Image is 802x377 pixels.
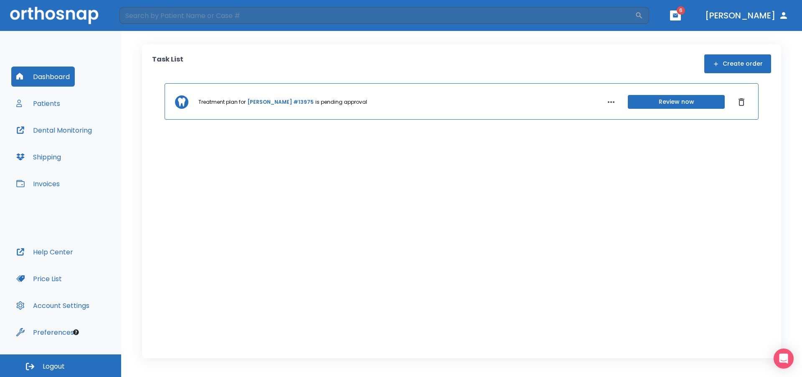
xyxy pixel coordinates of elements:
[152,54,183,73] p: Task List
[11,120,97,140] button: Dental Monitoring
[677,6,685,15] span: 6
[11,67,75,87] button: Dashboard
[774,349,794,369] div: Open Intercom Messenger
[628,95,725,109] button: Review now
[11,147,66,167] button: Shipping
[11,93,65,113] button: Patients
[11,322,79,342] button: Preferences
[11,174,65,194] button: Invoices
[10,7,99,24] img: Orthosnap
[119,7,635,24] input: Search by Patient Name or Case #
[735,95,748,109] button: Dismiss
[315,98,367,106] p: is pending approval
[72,328,80,336] div: Tooltip anchor
[43,362,65,371] span: Logout
[11,269,67,289] button: Price List
[704,54,771,73] button: Create order
[247,98,314,106] a: [PERSON_NAME] #13975
[702,8,792,23] button: [PERSON_NAME]
[11,295,94,315] button: Account Settings
[11,242,78,262] button: Help Center
[198,98,246,106] p: Treatment plan for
